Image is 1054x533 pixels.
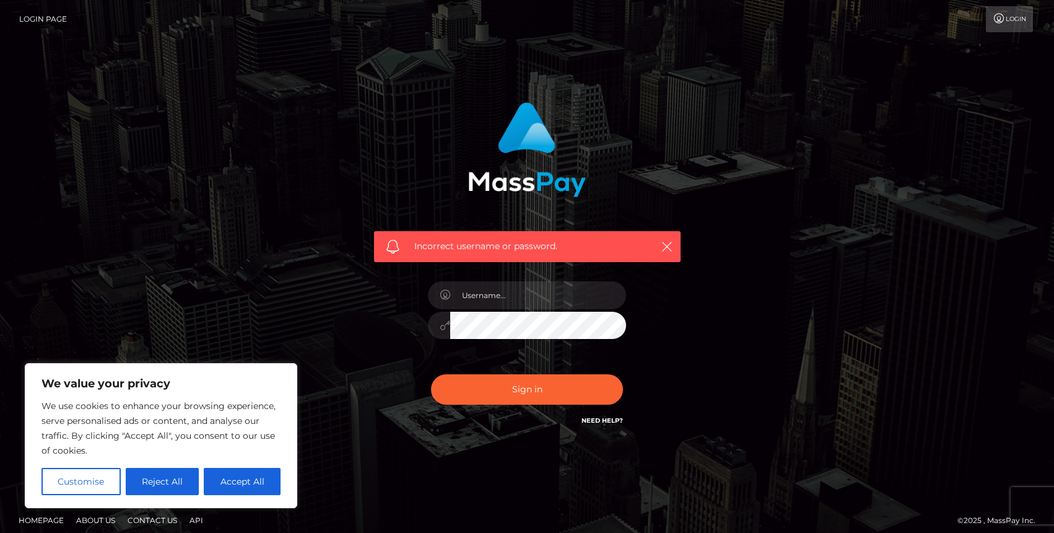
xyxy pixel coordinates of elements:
[41,376,281,391] p: We value your privacy
[41,399,281,458] p: We use cookies to enhance your browsing experience, serve personalised ads or content, and analys...
[414,240,640,253] span: Incorrect username or password.
[41,468,121,495] button: Customise
[431,374,623,405] button: Sign in
[204,468,281,495] button: Accept All
[581,416,623,425] a: Need Help?
[126,468,199,495] button: Reject All
[468,102,586,197] img: MassPay Login
[14,511,69,530] a: Homepage
[450,281,626,309] input: Username...
[986,6,1033,32] a: Login
[71,511,120,530] a: About Us
[19,6,67,32] a: Login Page
[123,511,182,530] a: Contact Us
[25,363,297,508] div: We value your privacy
[957,514,1045,527] div: © 2025 , MassPay Inc.
[185,511,208,530] a: API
